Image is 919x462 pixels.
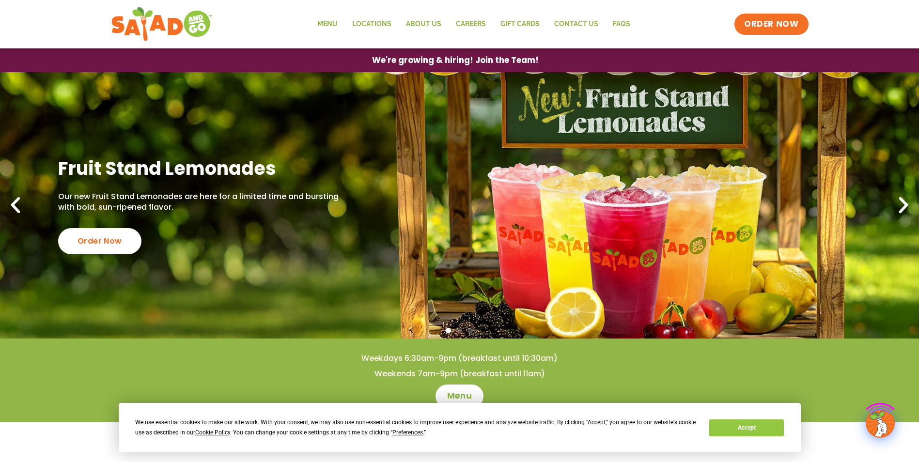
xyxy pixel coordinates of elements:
a: We're growing & hiring! Join the Team! [358,49,553,72]
h4: Weekdays 6:30am-9pm (breakfast until 10:30am) [19,353,900,364]
button: Accept [709,419,784,436]
a: Menu [436,385,483,408]
a: About Us [399,13,449,35]
a: Menu [310,13,345,35]
span: We're growing & hiring! Join the Team! [372,56,539,64]
p: Our new Fruit Stand Lemonades are here for a limited time and bursting with bold, sun-ripened fla... [58,191,342,213]
span: Go to slide 2 [457,328,462,333]
div: Order Now [58,228,141,254]
span: Go to slide 1 [446,328,451,333]
a: GIFT CARDS [493,13,547,35]
span: Cookie Policy [195,429,230,436]
a: Contact Us [547,13,606,35]
span: Go to slide 3 [468,328,473,333]
h4: Weekends 7am-9pm (breakfast until 11am) [19,369,900,379]
span: Preferences [392,429,423,436]
img: new-SAG-logo-768×292 [111,5,213,44]
nav: Menu [310,13,638,35]
div: We use essential cookies to make our site work. With your consent, we may also use non-essential ... [135,417,698,438]
a: Careers [449,13,493,35]
div: Previous slide [5,195,26,216]
h2: Fruit Stand Lemonades [58,156,342,180]
a: ORDER NOW [734,14,808,35]
a: FAQs [606,13,638,35]
div: Cookie Consent Prompt [119,403,801,452]
a: Locations [345,13,399,35]
div: Next slide [893,195,914,216]
span: ORDER NOW [744,18,798,30]
span: Menu [447,390,472,402]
